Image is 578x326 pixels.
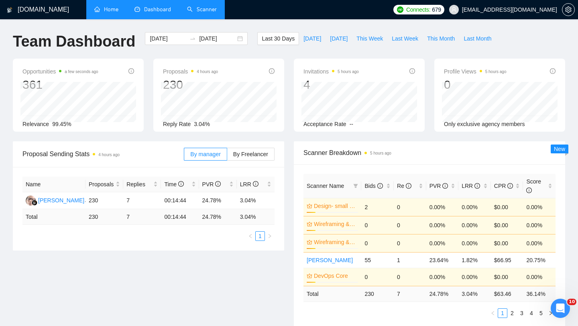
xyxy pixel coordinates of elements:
span: info-circle [406,183,411,189]
span: PVR [202,181,221,187]
li: 5 [536,308,546,318]
td: 24.78% [199,192,237,209]
span: 99.45% [52,121,71,127]
span: info-circle [526,187,532,193]
span: crown [307,273,312,279]
span: crown [307,239,312,245]
img: HH [26,196,36,206]
td: 0.00% [426,234,459,252]
button: setting [562,3,575,16]
span: LRR [240,181,258,187]
span: Replies [126,180,152,189]
td: 0.00% [426,268,459,286]
td: 0.00% [523,234,556,252]
span: info-circle [442,183,448,189]
a: [PERSON_NAME] [307,257,353,263]
span: left [490,311,495,316]
td: 0.00% [523,198,556,216]
span: Proposals [89,180,114,189]
span: PVR [429,183,448,189]
td: 36.14 % [523,286,556,302]
td: 0.00% [458,234,491,252]
span: filter [352,180,360,192]
a: setting [562,6,575,13]
span: info-circle [269,68,275,74]
span: 679 [432,5,441,14]
div: 0 [444,77,507,92]
time: 5 hours ago [338,69,359,74]
a: Design- small business ([GEOGRAPHIC_DATA])(4) [314,202,356,210]
div: [PERSON_NAME] [38,196,84,205]
span: Acceptance Rate [303,121,346,127]
span: Opportunities [22,67,98,76]
li: Next Page [546,308,556,318]
button: [DATE] [299,32,326,45]
span: info-circle [474,183,480,189]
time: 5 hours ago [370,151,391,155]
span: Time [164,181,183,187]
a: 3 [517,309,526,318]
span: info-circle [253,181,258,187]
img: upwork-logo.png [397,6,403,13]
td: 0 [394,198,426,216]
li: 3 [517,308,527,318]
td: 1 [394,252,426,268]
span: CPR [494,183,513,189]
td: 0.00% [523,268,556,286]
span: Last Week [392,34,418,43]
td: 24.78 % [199,209,237,225]
span: This Week [356,34,383,43]
td: 0.00% [458,268,491,286]
div: 230 [163,77,218,92]
span: swap-right [189,35,196,42]
span: Scanner Name [307,183,344,189]
td: 3.04 % [237,209,275,225]
td: 0 [394,234,426,252]
button: Last Month [459,32,496,45]
td: $66.95 [491,252,523,268]
span: info-circle [215,181,221,187]
li: Previous Page [246,231,255,241]
li: Previous Page [488,308,498,318]
time: 4 hours ago [197,69,218,74]
td: 0.00% [426,198,459,216]
td: 7 [123,209,161,225]
span: info-circle [178,181,184,187]
th: Name [22,177,85,192]
a: HH[PERSON_NAME] [26,197,84,203]
img: gigradar-bm.png [32,200,37,206]
span: Connects: [406,5,430,14]
button: [DATE] [326,32,352,45]
span: Bids [364,183,383,189]
td: 0 [361,216,394,234]
h1: Team Dashboard [13,32,135,51]
span: 3.04% [194,121,210,127]
span: Re [397,183,411,189]
a: DevOps Core [314,271,356,280]
td: $ 63.46 [491,286,523,302]
th: Replies [123,177,161,192]
td: 55 [361,252,394,268]
span: info-circle [550,68,556,74]
a: Wireframing & UX Prototype [314,238,356,247]
td: 0.00% [458,216,491,234]
button: right [265,231,275,241]
td: 00:14:44 [161,209,199,225]
span: LRR [462,183,480,189]
span: info-circle [128,68,134,74]
td: 23.64% [426,252,459,268]
span: to [189,35,196,42]
li: 2 [507,308,517,318]
iframe: Intercom live chat [551,299,570,318]
th: Proposals [85,177,123,192]
td: 230 [85,209,123,225]
span: right [267,234,272,238]
a: 5 [537,309,545,318]
td: Total [303,286,361,302]
span: Score [526,178,541,194]
td: $0.00 [491,198,523,216]
td: 0 [394,216,426,234]
span: Proposals [163,67,218,76]
td: 0 [361,234,394,252]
